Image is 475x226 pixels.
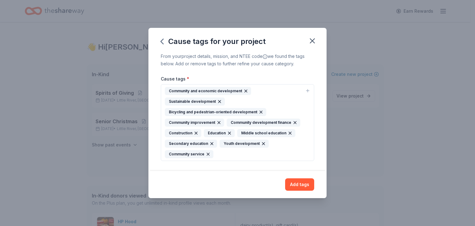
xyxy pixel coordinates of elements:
[165,98,225,106] div: Sustainable development
[161,53,314,67] div: From your project details, mission, and NTEE code we found the tags below. Add or remove tags to ...
[165,108,266,116] div: Bicycling and pedestrian-oriented development
[165,119,224,127] div: Community improvement
[161,37,266,46] div: Cause tags for your project
[161,76,189,82] label: Cause tags
[237,129,295,137] div: Middle school education
[204,129,235,137] div: Education
[165,140,217,148] div: Secondary education
[220,140,269,148] div: Youth development
[165,129,201,137] div: Construction
[165,150,213,158] div: Community service
[165,87,251,95] div: Community and economic development
[161,84,314,161] button: Community and economic developmentSustainable developmentBicycling and pedestrian-oriented develo...
[227,119,300,127] div: Community development finance
[285,178,314,191] button: Add tags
